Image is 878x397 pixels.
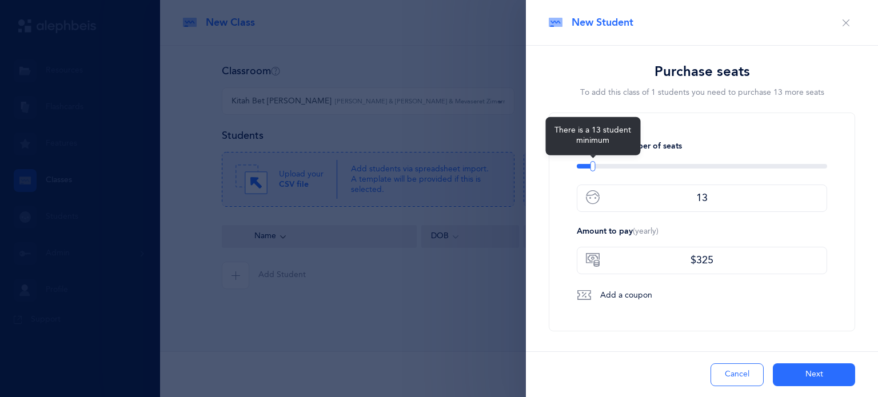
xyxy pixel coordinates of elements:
[711,363,764,386] button: Cancel
[654,64,750,79] span: Purchase seats
[577,288,653,303] button: Add a coupon
[577,226,827,238] label: Amount to pay
[549,85,855,99] div: To add this class of 1 students you need to purchase 13 more seats
[633,227,658,236] span: (yearly)
[572,15,633,30] span: New Student
[577,141,827,153] label: Choose the number of seats
[773,363,855,386] button: Next
[577,247,827,274] div: $325
[545,117,640,155] div: There is a 13 student minimum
